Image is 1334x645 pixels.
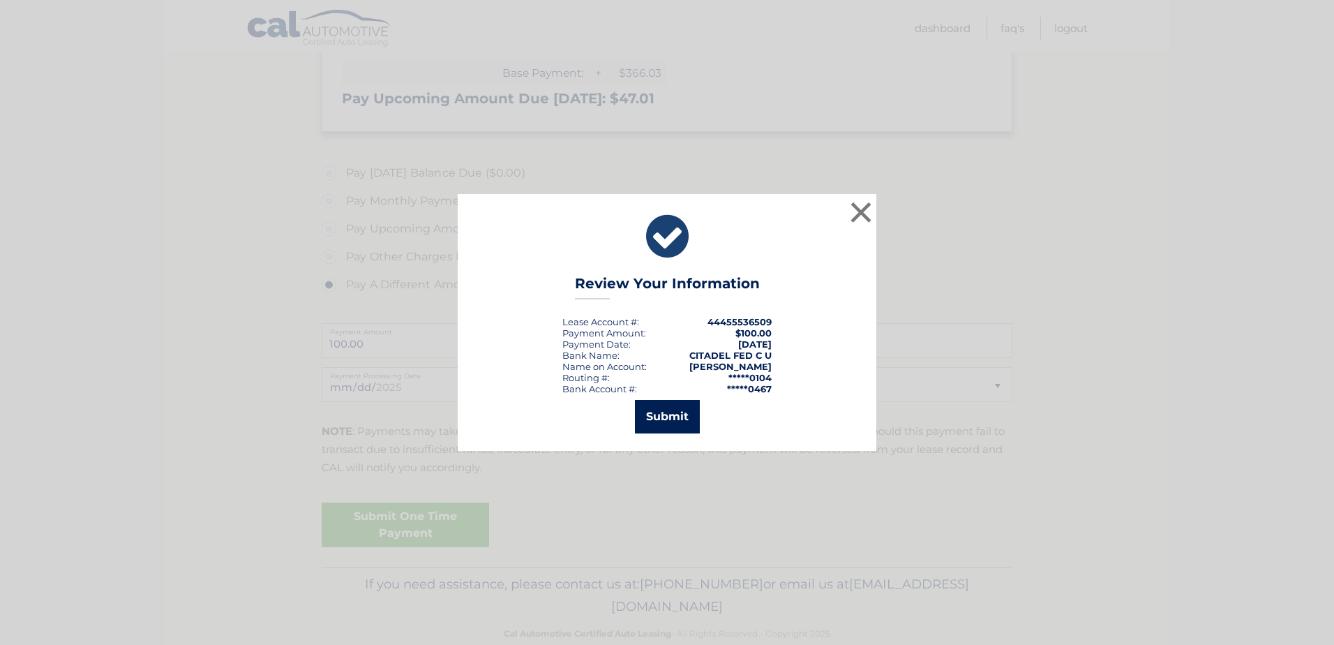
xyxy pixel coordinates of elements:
[738,339,772,350] span: [DATE]
[847,198,875,226] button: ×
[562,316,639,327] div: Lease Account #:
[735,327,772,339] span: $100.00
[562,383,637,394] div: Bank Account #:
[562,339,629,350] span: Payment Date
[689,350,772,361] strong: CITADEL FED C U
[562,350,620,361] div: Bank Name:
[562,339,631,350] div: :
[635,400,700,433] button: Submit
[562,372,610,383] div: Routing #:
[689,361,772,372] strong: [PERSON_NAME]
[562,327,646,339] div: Payment Amount:
[575,275,760,299] h3: Review Your Information
[707,316,772,327] strong: 44455536509
[562,361,647,372] div: Name on Account:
